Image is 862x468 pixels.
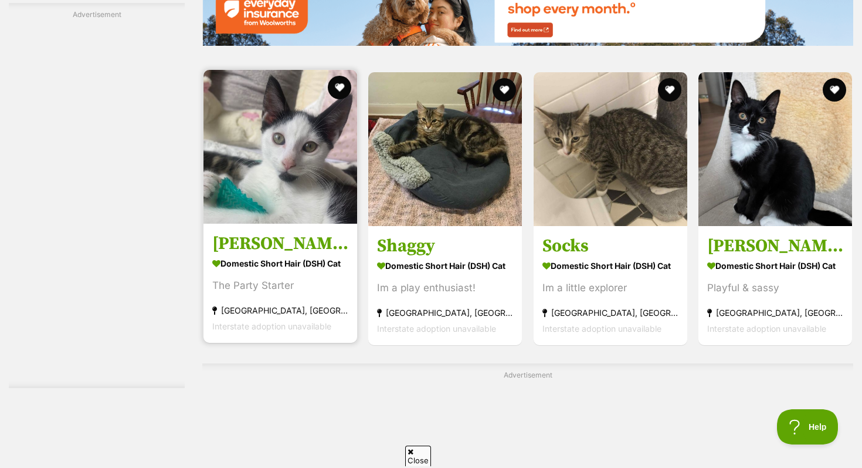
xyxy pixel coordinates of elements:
span: Interstate adoption unavailable [377,323,496,333]
strong: Domestic Short Hair (DSH) Cat [542,257,678,274]
img: Zeb Sanderson - Domestic Short Hair (DSH) Cat [203,70,357,224]
strong: [GEOGRAPHIC_DATA], [GEOGRAPHIC_DATA] [377,304,513,320]
div: Advertisement [9,3,185,389]
img: Mimi - Domestic Short Hair (DSH) Cat [698,72,852,226]
iframe: Help Scout Beacon - Open [777,409,839,445]
span: Interstate adoption unavailable [542,323,661,333]
strong: [GEOGRAPHIC_DATA], [GEOGRAPHIC_DATA] [542,304,678,320]
div: Im a play enthusiast! [377,280,513,295]
strong: Domestic Short Hair (DSH) Cat [377,257,513,274]
span: Interstate adoption unavailable [212,321,331,331]
h3: [PERSON_NAME] [707,234,843,257]
span: Interstate adoption unavailable [707,323,826,333]
button: favourite [493,78,517,102]
h3: [PERSON_NAME] [212,232,348,254]
iframe: Advertisement [9,25,185,377]
a: Shaggy Domestic Short Hair (DSH) Cat Im a play enthusiast! [GEOGRAPHIC_DATA], [GEOGRAPHIC_DATA] I... [368,225,522,345]
div: Im a little explorer [542,280,678,295]
img: Shaggy - Domestic Short Hair (DSH) Cat [368,72,522,226]
strong: Domestic Short Hair (DSH) Cat [707,257,843,274]
a: [PERSON_NAME] Domestic Short Hair (DSH) Cat The Party Starter [GEOGRAPHIC_DATA], [GEOGRAPHIC_DATA... [203,223,357,342]
a: [PERSON_NAME] Domestic Short Hair (DSH) Cat Playful & sassy [GEOGRAPHIC_DATA], [GEOGRAPHIC_DATA] ... [698,225,852,345]
h3: Shaggy [377,234,513,257]
strong: Domestic Short Hair (DSH) Cat [212,254,348,271]
button: favourite [658,78,681,102]
div: Playful & sassy [707,280,843,295]
h3: Socks [542,234,678,257]
button: favourite [328,76,351,99]
div: The Party Starter [212,277,348,293]
img: Socks - Domestic Short Hair (DSH) Cat [534,72,687,226]
a: Socks Domestic Short Hair (DSH) Cat Im a little explorer [GEOGRAPHIC_DATA], [GEOGRAPHIC_DATA] Int... [534,225,687,345]
button: favourite [823,78,846,102]
strong: [GEOGRAPHIC_DATA], [GEOGRAPHIC_DATA] [212,302,348,318]
span: Close [405,446,431,466]
strong: [GEOGRAPHIC_DATA], [GEOGRAPHIC_DATA] [707,304,843,320]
